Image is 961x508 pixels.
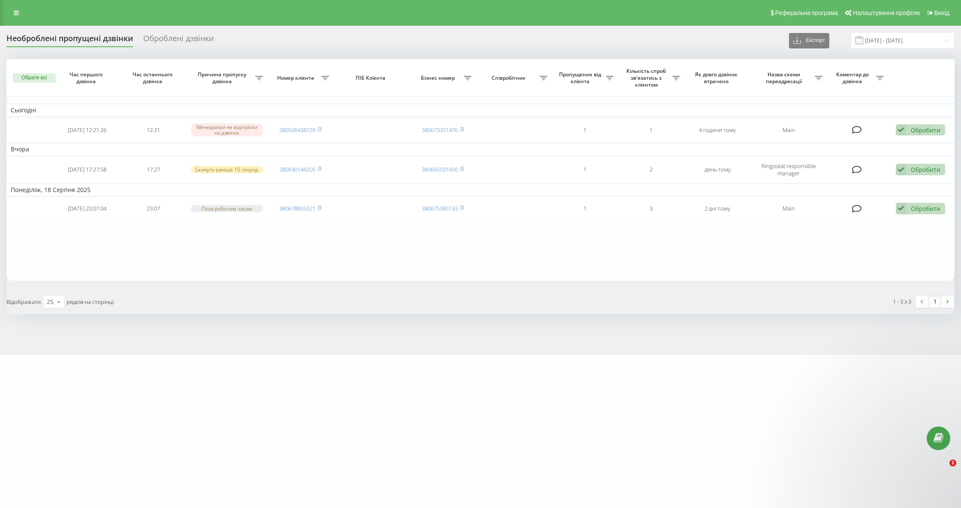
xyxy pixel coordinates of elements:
a: 380506438729 [279,126,315,134]
span: Коментар до дзвінка [831,71,876,84]
td: Вчора [6,143,955,156]
td: 2 дні тому [684,198,751,219]
span: Реферальна програма [775,9,838,16]
td: Main [751,119,827,141]
a: 380675385133 [422,204,458,212]
span: Як довго дзвінок втрачено [692,71,743,84]
span: Кількість спроб зв'язатись з клієнтом [622,68,672,88]
span: Час останнього дзвінка [127,71,179,84]
span: Співробітник [480,75,540,81]
td: Сьогодні [6,104,955,117]
button: Обрати всі [13,73,56,83]
div: Поза робочим часом [191,205,263,212]
span: Назва схеми переадресації [755,71,815,84]
td: 1 [552,198,618,219]
td: Main [751,198,827,219]
a: 380673351476 [422,126,458,134]
span: Номер клієнта [272,75,322,81]
span: Відображати [6,298,41,306]
div: Обробити [911,204,940,213]
span: Пропущених від клієнта [556,71,606,84]
span: Бізнес номер [414,75,464,81]
td: Понеділок, 18 Серпня 2025 [6,183,955,196]
td: Ringostat responsible manager [751,158,827,182]
div: 25 [47,298,54,306]
td: день тому [684,158,751,182]
td: 2 [618,158,684,182]
td: [DATE] 12:21:26 [54,119,121,141]
div: Скинуто раніше 10 секунд [191,166,263,173]
td: [DATE] 17:27:58 [54,158,121,182]
td: 1 [552,158,618,182]
div: Оброблені дзвінки [143,34,214,47]
button: Експорт [789,33,829,48]
span: Налаштування профілю [853,9,920,16]
td: 17:27 [120,158,187,182]
td: 3 [618,198,684,219]
td: [DATE] 23:07:04 [54,198,121,219]
a: 380930144205 [279,165,315,173]
div: Необроблені пропущені дзвінки [6,34,133,47]
a: 380665031650 [422,165,458,173]
div: Обробити [911,165,940,174]
span: ПІБ Клієнта [341,75,402,81]
span: Причина пропуску дзвінка [191,71,255,84]
span: 1 [949,460,956,466]
span: Вихід [934,9,949,16]
span: рядків на сторінці [66,298,114,306]
td: 1 [552,119,618,141]
td: 23:07 [120,198,187,219]
div: Менеджери не відповіли на дзвінок [191,123,263,136]
td: 12:21 [120,119,187,141]
a: 380678855021 [279,204,315,212]
div: Обробити [911,126,940,134]
iframe: Intercom live chat [932,460,952,480]
td: 1 [618,119,684,141]
span: Час першого дзвінка [61,71,113,84]
td: 4 години тому [684,119,751,141]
